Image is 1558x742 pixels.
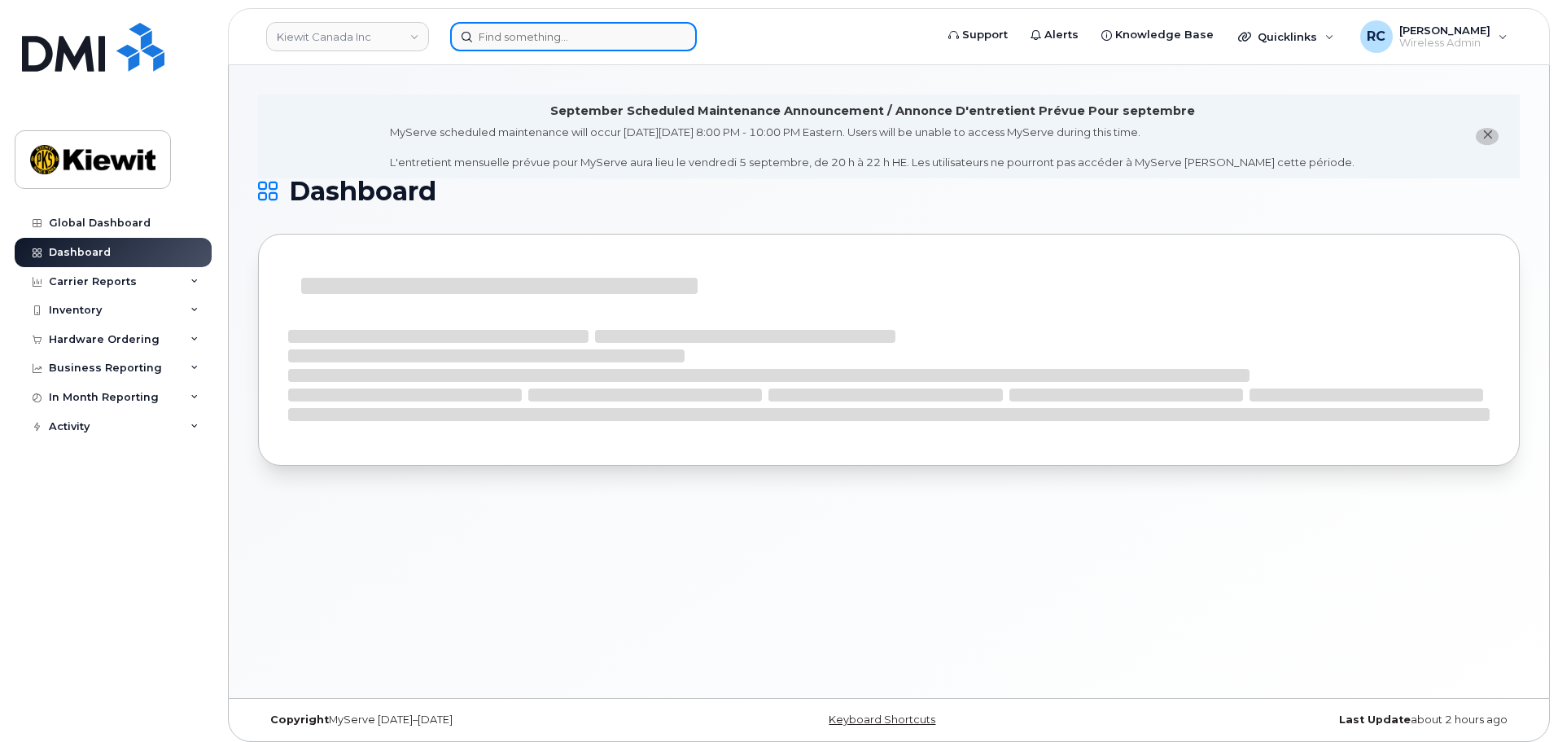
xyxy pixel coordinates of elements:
[550,103,1195,120] div: September Scheduled Maintenance Announcement / Annonce D'entretient Prévue Pour septembre
[1476,128,1499,145] button: close notification
[390,125,1354,170] div: MyServe scheduled maintenance will occur [DATE][DATE] 8:00 PM - 10:00 PM Eastern. Users will be u...
[1339,713,1411,726] strong: Last Update
[258,713,679,727] div: MyServe [DATE]–[DATE]
[829,713,935,726] a: Keyboard Shortcuts
[270,713,329,726] strong: Copyright
[1099,713,1520,727] div: about 2 hours ago
[289,179,436,204] span: Dashboard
